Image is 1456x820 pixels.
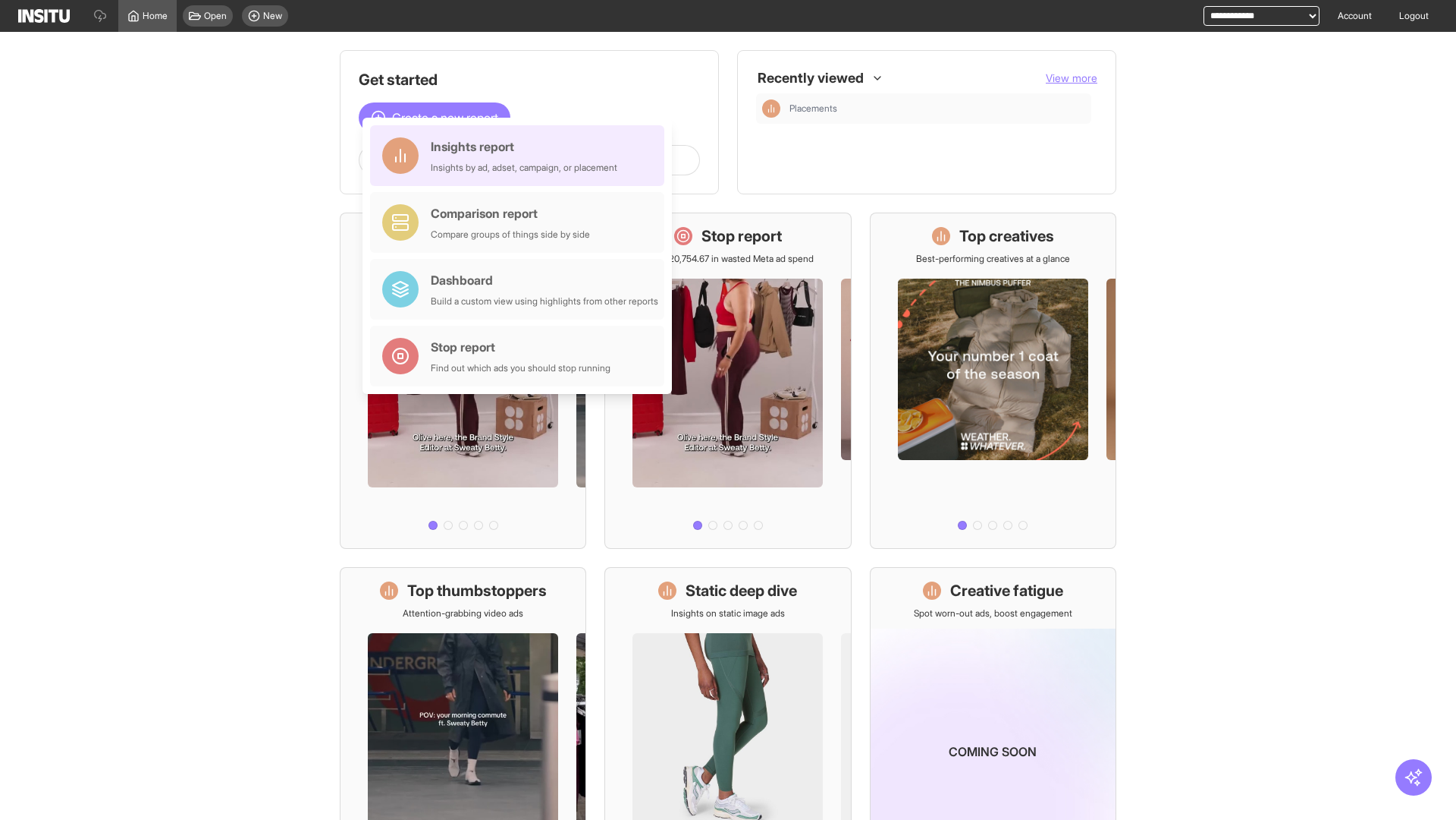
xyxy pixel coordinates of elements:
[916,253,1070,265] p: Best-performing creatives at a glance
[359,69,700,90] h1: Get started
[340,213,586,549] a: What's live nowSee all active ads instantly
[789,102,1085,115] span: Placements
[359,102,510,133] button: Create a new report
[671,607,785,620] p: Insights on static image ads
[407,580,547,601] h1: Top thumbstoppers
[392,109,498,127] span: Create a new report
[431,229,590,241] div: Compare groups of things side by side
[701,225,782,247] h1: Stop report
[870,213,1116,549] a: Top creativesBest-performing creatives at a glance
[762,99,780,118] div: Insights
[263,10,282,22] span: New
[642,253,814,265] p: Save £20,754.67 in wasted Meta ad spend
[1046,71,1097,86] button: View more
[686,580,797,601] h1: Static deep dive
[431,162,617,174] div: Insights by ad, adset, campaign, or placement
[959,225,1054,247] h1: Top creatives
[403,607,523,620] p: Attention-grabbing video ads
[431,137,617,156] div: Insights report
[143,10,168,22] span: Home
[431,338,610,356] div: Stop report
[431,271,658,289] div: Dashboard
[431,204,590,222] div: Comparison report
[604,213,851,549] a: Stop reportSave £20,754.67 in wasted Meta ad spend
[18,9,70,23] img: Logo
[1046,71,1097,84] span: View more
[204,10,227,22] span: Open
[431,362,610,374] div: Find out which ads you should stop running
[431,295,658,307] div: Build a custom view using highlights from other reports
[789,102,837,115] span: Placements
